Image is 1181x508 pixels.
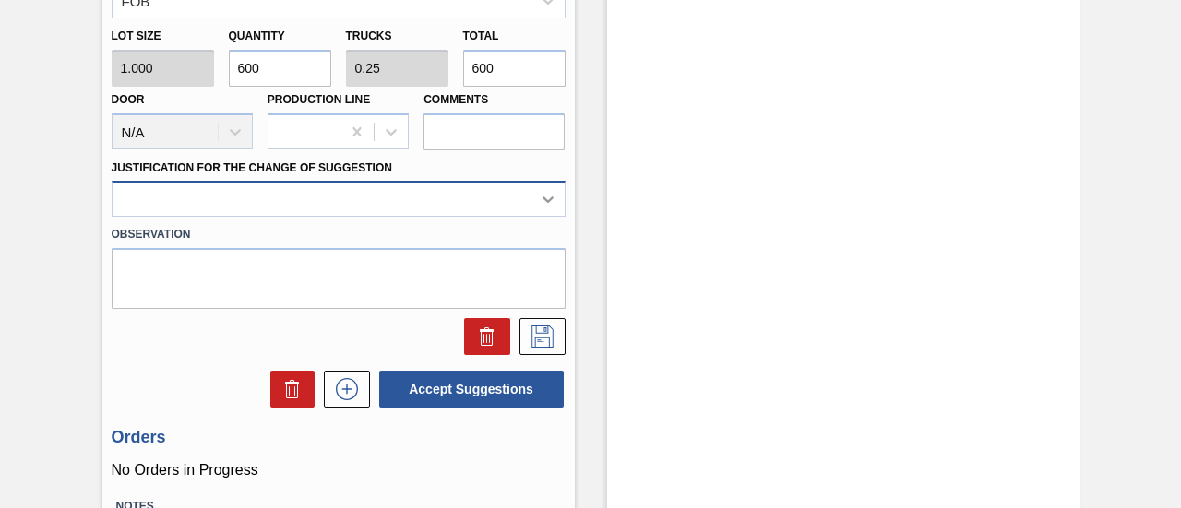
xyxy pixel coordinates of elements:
label: Production Line [268,93,370,106]
label: Total [463,30,499,42]
div: Accept Suggestions [370,369,566,409]
label: Lot size [112,23,214,50]
p: No Orders in Progress [112,462,566,478]
h3: Orders [112,428,566,447]
label: Trucks [346,30,392,42]
div: New suggestion [315,371,370,408]
div: Delete Suggestions [261,371,315,408]
label: Justification for the Change of Suggestion [112,161,392,174]
label: Observation [112,221,566,248]
label: Comments [423,87,565,113]
label: Quantity [229,30,285,42]
button: Accept Suggestions [379,371,564,408]
label: Door [112,93,145,106]
div: Delete Suggestion [455,318,510,355]
div: Save Suggestion [510,318,566,355]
